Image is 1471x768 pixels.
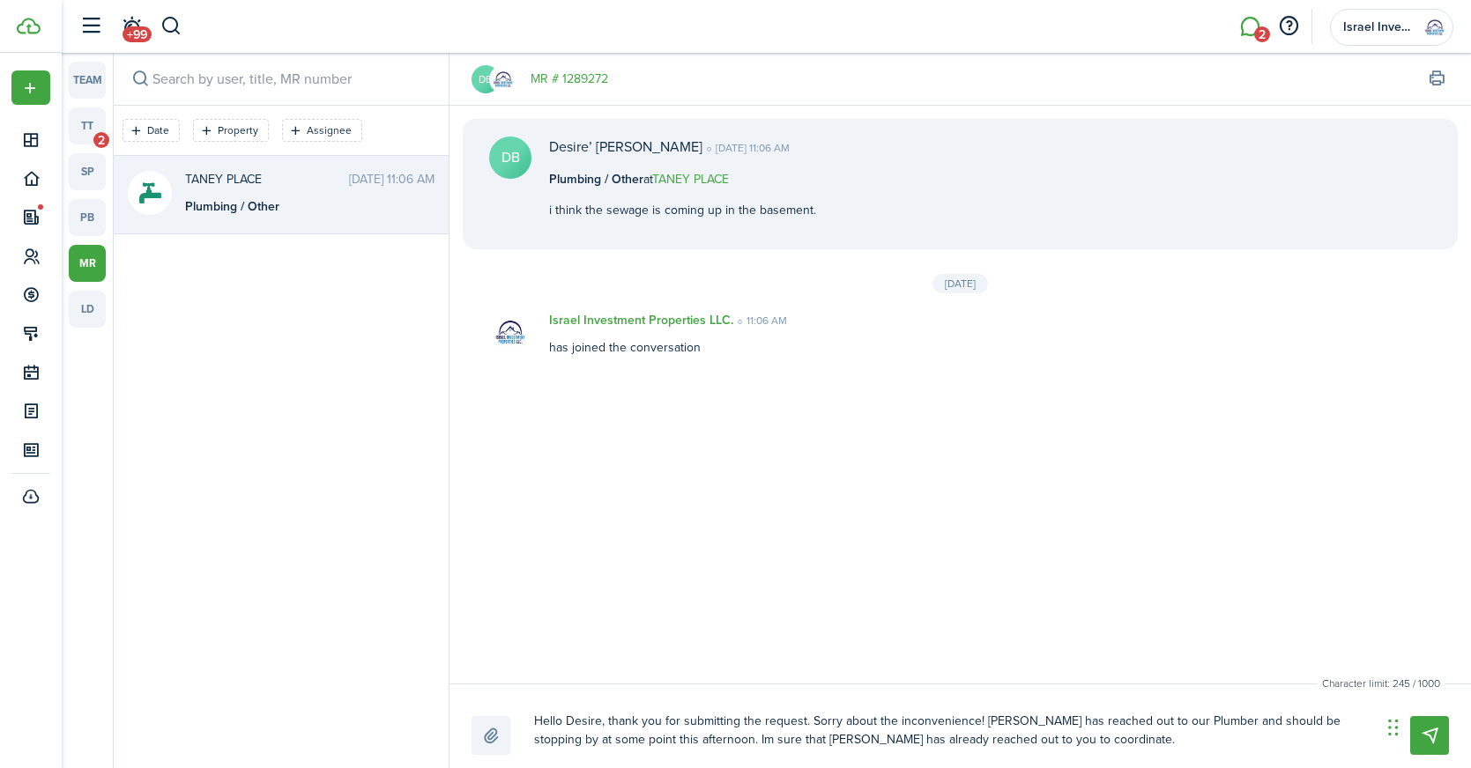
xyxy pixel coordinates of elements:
[69,291,106,328] a: ld
[147,122,169,138] filter-tag-label: Date
[549,170,816,188] p: at
[652,170,729,188] a: TANEY PLACE
[932,274,988,293] div: [DATE]
[17,18,41,34] img: TenantCloud
[115,4,148,49] a: Notifications
[185,197,405,216] div: Plumbing / Other
[1318,676,1445,691] small: Character limit: 245 / 1000
[1424,67,1449,92] button: Print
[733,313,787,329] time: 11:06 AM
[349,170,435,188] time: [DATE] 11:06 AM
[1343,21,1414,33] span: Israel Investment Properties LLC.
[1383,683,1471,768] iframe: Chat Widget
[1274,11,1304,41] button: Open resource center
[531,70,608,88] a: MR # 1289272
[185,170,349,188] span: TANEY PLACE
[11,70,50,105] button: Open menu
[123,119,180,142] filter-tag: Open filter
[74,10,108,43] button: Open sidebar
[93,132,109,148] span: 2
[489,137,531,179] avatar-text: DB
[472,65,500,93] avatar-text: DB
[549,170,643,188] b: Plumbing / Other
[549,137,702,158] p: Desire’ [PERSON_NAME]
[123,26,152,42] span: +99
[69,107,106,144] a: tt
[282,119,362,142] filter-tag: Open filter
[489,311,531,353] img: Israel Investment Properties LLC.
[193,119,269,142] filter-tag: Open filter
[549,311,733,329] p: Israel Investment Properties LLC.
[307,122,352,138] filter-tag-label: Assignee
[69,153,106,190] a: sp
[489,65,517,93] img: Israel Investment Properties LLC.
[114,53,449,105] input: search
[160,11,182,41] button: Search
[1421,13,1449,41] img: Israel Investment Properties LLC.
[69,62,106,99] a: team
[702,140,790,156] time: [DATE] 11:06 AM
[128,67,152,92] button: Search
[69,199,106,236] a: pb
[531,311,1268,357] div: has joined the conversation
[69,245,106,282] a: mr
[218,122,258,138] filter-tag-label: Property
[1388,701,1399,754] div: Drag
[549,201,816,219] p: i think the sewage is coming up in the basement.
[139,171,161,215] img: Plumbing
